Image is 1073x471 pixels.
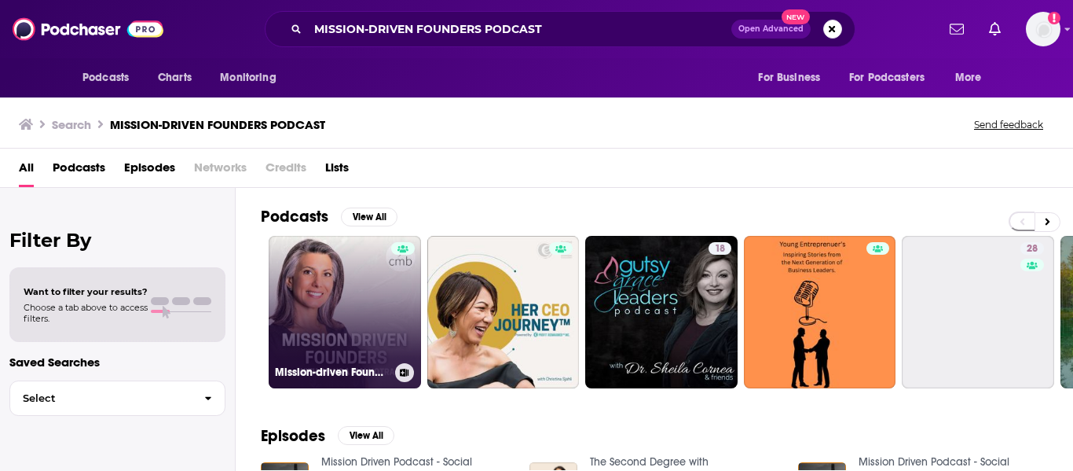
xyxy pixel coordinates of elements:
[983,16,1007,42] a: Show notifications dropdown
[269,236,421,388] a: Mission-driven Founders
[53,155,105,187] a: Podcasts
[715,241,725,257] span: 18
[194,155,247,187] span: Networks
[944,63,1002,93] button: open menu
[261,207,328,226] h2: Podcasts
[1026,12,1060,46] span: Logged in as notablypr2
[709,242,731,255] a: 18
[24,302,148,324] span: Choose a tab above to access filters.
[758,67,820,89] span: For Business
[148,63,201,93] a: Charts
[24,286,148,297] span: Want to filter your results?
[124,155,175,187] a: Episodes
[9,355,225,370] p: Saved Searches
[338,426,394,445] button: View All
[209,63,296,93] button: open menu
[747,63,840,93] button: open menu
[849,67,925,89] span: For Podcasters
[1020,242,1044,255] a: 28
[969,118,1048,131] button: Send feedback
[585,236,738,388] a: 18
[266,155,306,187] span: Credits
[10,393,192,403] span: Select
[308,17,731,42] input: Search podcasts, credits, & more...
[325,155,349,187] a: Lists
[261,426,394,446] a: EpisodesView All
[220,67,276,89] span: Monitoring
[1048,12,1060,24] svg: Add a profile image
[1026,12,1060,46] img: User Profile
[82,67,129,89] span: Podcasts
[275,366,389,379] h3: Mission-driven Founders
[1027,241,1038,257] span: 28
[738,25,804,33] span: Open Advanced
[782,9,810,24] span: New
[943,16,970,42] a: Show notifications dropdown
[158,67,192,89] span: Charts
[261,426,325,446] h2: Episodes
[52,117,91,132] h3: Search
[71,63,149,93] button: open menu
[13,14,163,44] img: Podchaser - Follow, Share and Rate Podcasts
[731,20,811,39] button: Open AdvancedNew
[261,207,397,226] a: PodcastsView All
[265,11,855,47] div: Search podcasts, credits, & more...
[9,381,225,416] button: Select
[9,229,225,252] h2: Filter By
[839,63,947,93] button: open menu
[341,208,397,226] button: View All
[955,67,982,89] span: More
[19,155,34,187] a: All
[1026,12,1060,46] button: Show profile menu
[902,236,1054,388] a: 28
[110,117,325,132] h3: MISSION-DRIVEN FOUNDERS PODCAST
